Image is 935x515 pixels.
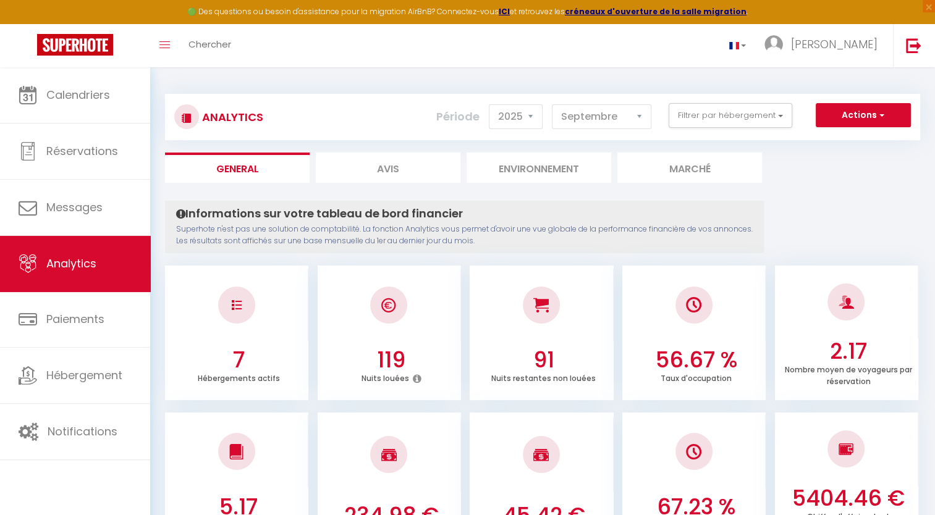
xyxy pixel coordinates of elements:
img: NO IMAGE [232,300,242,310]
span: Messages [46,199,103,215]
p: Superhote n'est pas une solution de comptabilité. La fonction Analytics vous permet d'avoir une v... [176,224,753,247]
li: Marché [617,153,762,183]
img: NO IMAGE [839,442,854,456]
button: Actions [816,103,911,128]
img: Super Booking [37,34,113,56]
h4: Informations sur votre tableau de bord financier [176,207,753,220]
a: ... [PERSON_NAME] [755,24,893,67]
p: Nombre moyen de voyageurs par réservation [785,362,912,387]
span: [PERSON_NAME] [791,36,878,52]
img: logout [906,38,921,53]
span: Chercher [188,38,231,51]
li: General [165,153,310,183]
h3: 2.17 [782,338,915,364]
h3: 7 [172,347,306,373]
button: Filtrer par hébergement [669,103,792,128]
span: Hébergement [46,367,122,383]
button: Ouvrir le widget de chat LiveChat [10,5,47,42]
li: Avis [316,153,460,183]
span: Calendriers [46,87,110,103]
p: Nuits louées [362,371,409,383]
a: créneaux d'ouverture de la salle migration [565,6,747,17]
span: Analytics [46,256,96,271]
h3: 91 [477,347,611,373]
span: Paiements [46,311,104,327]
h3: 119 [324,347,458,373]
span: Notifications [48,424,117,439]
h3: 5404.46 € [782,485,915,511]
p: Taux d'occupation [661,371,732,383]
h3: Analytics [199,103,263,131]
img: ... [764,35,783,54]
img: NO IMAGE [686,444,701,459]
a: ICI [499,6,510,17]
h3: 56.67 % [630,347,763,373]
label: Période [436,103,480,130]
p: Nuits restantes non louées [491,371,596,383]
a: Chercher [179,24,240,67]
li: Environnement [467,153,611,183]
span: Réservations [46,143,118,159]
p: Hébergements actifs [198,371,280,383]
